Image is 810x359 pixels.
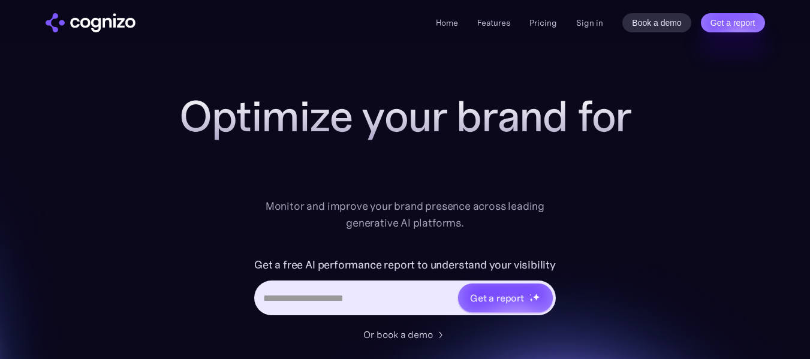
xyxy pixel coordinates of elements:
img: star [529,298,534,302]
a: Book a demo [622,13,691,32]
img: cognizo logo [46,13,135,32]
div: Get a report [470,291,524,305]
div: Or book a demo [363,327,433,342]
a: Pricing [529,17,557,28]
div: Monitor and improve your brand presence across leading generative AI platforms. [258,198,553,231]
a: Home [436,17,458,28]
a: home [46,13,135,32]
h1: Optimize your brand for [165,92,645,140]
a: Features [477,17,510,28]
a: Sign in [576,16,603,30]
label: Get a free AI performance report to understand your visibility [254,255,556,274]
form: Hero URL Input Form [254,255,556,321]
a: Or book a demo [363,327,447,342]
a: Get a reportstarstarstar [457,282,554,313]
img: star [532,293,540,301]
a: Get a report [701,13,765,32]
img: star [529,294,531,295]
